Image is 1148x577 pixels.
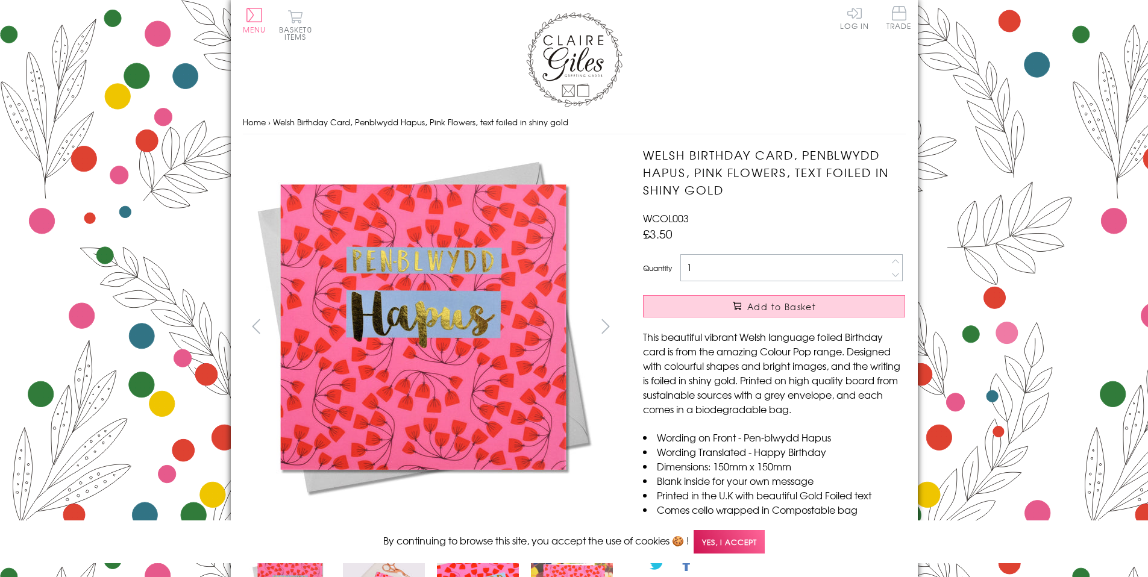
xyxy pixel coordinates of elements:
span: Trade [886,6,912,30]
li: Comes cello wrapped in Compostable bag [643,502,905,517]
span: 0 items [284,24,312,42]
span: £3.50 [643,225,673,242]
button: next [592,313,619,340]
li: Comes with a grey envelope [643,517,905,531]
li: Wording on Front - Pen-blwydd Hapus [643,430,905,444]
span: Menu [243,24,266,35]
img: Claire Giles Greetings Cards [526,12,623,107]
button: Basket0 items [279,10,312,40]
nav: breadcrumbs [243,110,906,135]
a: Log In [840,6,869,30]
a: Home [243,116,266,128]
span: › [268,116,271,128]
span: Welsh Birthday Card, Penblwydd Hapus, Pink Flowers, text foiled in shiny gold [273,116,568,128]
button: Menu [243,8,266,33]
li: Blank inside for your own message [643,473,905,488]
span: WCOL003 [643,211,689,225]
a: Trade [886,6,912,32]
label: Quantity [643,263,672,273]
button: Add to Basket [643,295,905,317]
span: Add to Basket [747,301,816,313]
button: prev [243,313,270,340]
img: Welsh Birthday Card, Penblwydd Hapus, Pink Flowers, text foiled in shiny gold [242,146,604,508]
li: Printed in the U.K with beautiful Gold Foiled text [643,488,905,502]
img: Welsh Birthday Card, Penblwydd Hapus, Pink Flowers, text foiled in shiny gold [619,146,980,508]
li: Dimensions: 150mm x 150mm [643,459,905,473]
p: This beautiful vibrant Welsh language foiled Birthday card is from the amazing Colour Pop range. ... [643,329,905,416]
span: Yes, I accept [694,530,765,554]
h1: Welsh Birthday Card, Penblwydd Hapus, Pink Flowers, text foiled in shiny gold [643,146,905,198]
li: Wording Translated - Happy Birthday [643,444,905,459]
